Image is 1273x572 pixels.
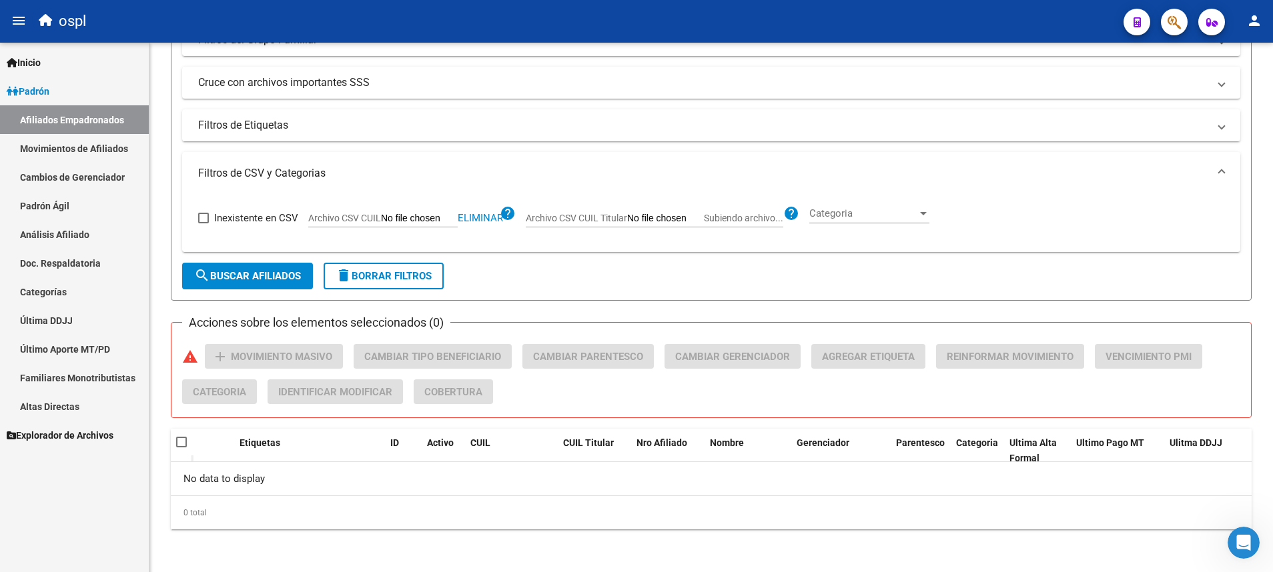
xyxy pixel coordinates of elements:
mat-icon: help [783,205,799,221]
span: Categoria [193,386,246,398]
span: Buscar Afiliados [194,270,301,282]
span: Categoria [956,437,998,448]
mat-expansion-panel-header: Filtros de CSV y Categorias [182,152,1240,195]
span: Reinformar Movimiento [947,351,1074,363]
span: Agregar Etiqueta [822,351,915,363]
mat-icon: add [212,349,228,365]
datatable-header-cell: Nombre [705,429,791,473]
mat-expansion-panel-header: Cruce con archivos importantes SSS [182,67,1240,99]
span: Nombre [710,437,744,448]
span: Cambiar Parentesco [533,351,643,363]
mat-icon: menu [11,13,27,29]
button: Reinformar Movimiento [936,344,1084,369]
datatable-header-cell: Etiquetas [234,429,385,473]
datatable-header-cell: Ulitma DDJJ [1164,429,1251,473]
span: Padrón [7,84,49,99]
span: Gerenciador [797,437,849,448]
span: Cambiar Gerenciador [675,351,790,363]
datatable-header-cell: Ultima Alta Formal [1004,429,1071,473]
datatable-header-cell: Activo [422,429,465,473]
input: Archivo CSV CUIL TitularSubiendo archivo... [627,213,704,225]
span: Subiendo archivo... [704,213,783,223]
input: Archivo CSV CUIL [381,213,458,225]
span: Ultimo Pago MT [1076,437,1144,448]
span: Activo [427,437,454,448]
datatable-header-cell: Categoria [951,429,1004,473]
div: Filtros de CSV y Categorias [182,195,1240,252]
span: Ulitma DDJJ [1170,437,1222,448]
mat-panel-title: Filtros de CSV y Categorias [198,166,1208,181]
div: 0 total [171,496,1252,529]
span: Eliminar [458,212,503,224]
mat-icon: search [194,267,210,283]
button: Borrar Filtros [324,263,444,289]
span: Cobertura [424,386,482,398]
mat-icon: delete [336,267,352,283]
mat-expansion-panel-header: Filtros de Etiquetas [182,109,1240,141]
span: Movimiento Masivo [231,351,332,363]
span: Archivo CSV CUIL Titular [526,213,627,223]
span: CUIL [470,437,490,448]
mat-panel-title: Cruce con archivos importantes SSS [198,75,1208,90]
h3: Acciones sobre los elementos seleccionados (0) [182,313,450,332]
mat-panel-title: Filtros de Etiquetas [198,118,1208,133]
button: Vencimiento PMI [1095,344,1202,369]
span: CUIL Titular [563,437,614,448]
button: Cambiar Gerenciador [665,344,801,369]
span: Archivo CSV CUIL [308,213,381,223]
datatable-header-cell: Gerenciador [791,429,871,473]
button: Movimiento Masivo [205,344,343,369]
button: Cambiar Tipo Beneficiario [354,344,512,369]
span: ID [390,437,399,448]
span: Identificar Modificar [278,386,392,398]
datatable-header-cell: Parentesco [891,429,951,473]
span: Categoria [809,207,917,219]
datatable-header-cell: Ultimo Pago MT [1071,429,1164,473]
span: Explorador de Archivos [7,428,113,443]
button: Cambiar Parentesco [522,344,654,369]
span: Inicio [7,55,41,70]
span: Inexistente en CSV [214,210,298,226]
mat-icon: warning [182,349,198,365]
span: Parentesco [896,437,945,448]
datatable-header-cell: CUIL Titular [558,429,631,473]
span: Vencimiento PMI [1106,351,1192,363]
mat-icon: help [500,205,516,221]
span: Nro Afiliado [636,437,687,448]
span: ospl [59,7,86,36]
button: Identificar Modificar [268,379,403,404]
button: Agregar Etiqueta [811,344,925,369]
button: Cobertura [414,379,493,404]
button: Eliminar [458,214,503,223]
span: Borrar Filtros [336,270,432,282]
datatable-header-cell: CUIL [465,429,538,473]
span: Ultima Alta Formal [1009,437,1057,463]
div: No data to display [171,462,1252,495]
span: Etiquetas [240,437,280,448]
span: Cambiar Tipo Beneficiario [364,351,501,363]
datatable-header-cell: Nro Afiliado [631,429,705,473]
datatable-header-cell: ID [385,429,422,473]
mat-icon: person [1246,13,1262,29]
button: Categoria [182,379,257,404]
iframe: Intercom live chat [1228,527,1260,559]
button: Buscar Afiliados [182,263,313,289]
